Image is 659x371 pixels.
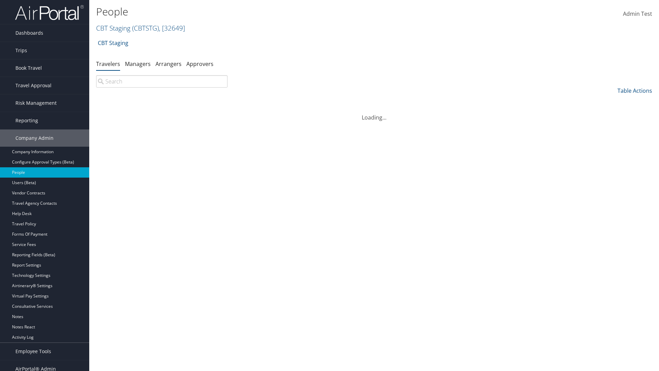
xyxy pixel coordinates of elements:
span: Dashboards [15,24,43,42]
span: Reporting [15,112,38,129]
a: Travelers [96,60,120,68]
span: ( CBTSTG ) [132,23,159,33]
a: Table Actions [617,87,652,94]
span: Book Travel [15,59,42,77]
h1: People [96,4,467,19]
div: Loading... [96,105,652,122]
a: CBT Staging [96,23,185,33]
span: Employee Tools [15,343,51,360]
span: Trips [15,42,27,59]
span: Travel Approval [15,77,51,94]
span: Risk Management [15,94,57,112]
input: Search [96,75,228,88]
img: airportal-logo.png [15,4,84,21]
a: Approvers [186,60,213,68]
a: Managers [125,60,151,68]
a: Admin Test [623,3,652,25]
a: CBT Staging [98,36,128,50]
a: Arrangers [155,60,182,68]
span: , [ 32649 ] [159,23,185,33]
span: Admin Test [623,10,652,18]
span: Company Admin [15,130,54,147]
